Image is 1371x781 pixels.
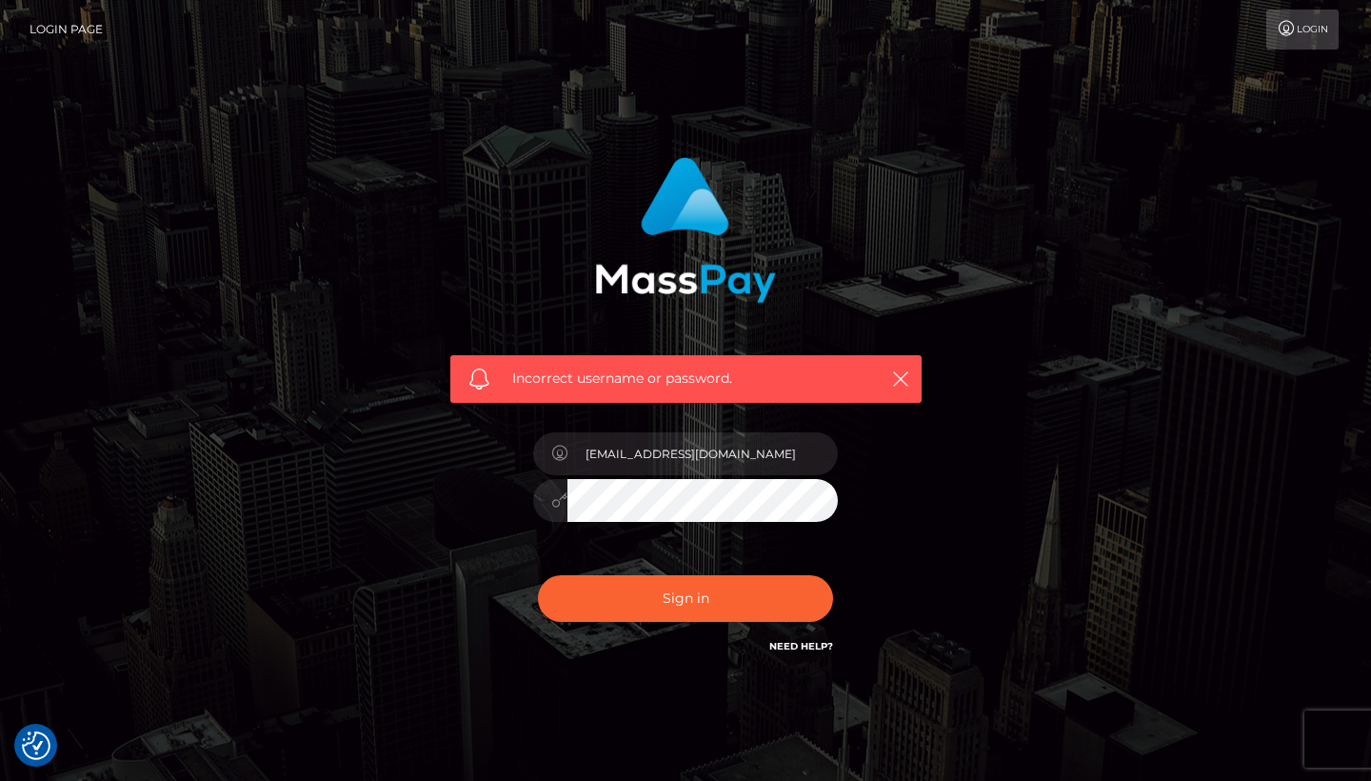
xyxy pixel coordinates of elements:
[30,10,103,50] a: Login Page
[538,575,833,622] button: Sign in
[512,369,860,389] span: Incorrect username or password.
[1266,10,1339,50] a: Login
[769,640,833,652] a: Need Help?
[567,432,838,475] input: Username...
[595,157,776,303] img: MassPay Login
[22,731,50,760] button: Consent Preferences
[22,731,50,760] img: Revisit consent button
